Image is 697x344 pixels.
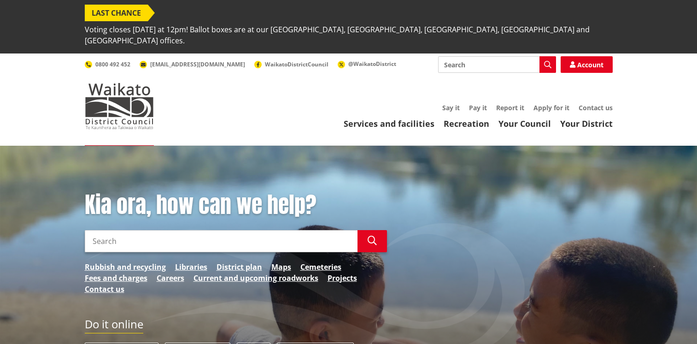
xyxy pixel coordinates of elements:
[254,60,328,68] a: WaikatoDistrictCouncil
[85,60,130,68] a: 0800 492 452
[85,261,166,273] a: Rubbish and recycling
[140,60,245,68] a: [EMAIL_ADDRESS][DOMAIN_NAME]
[265,60,328,68] span: WaikatoDistrictCouncil
[444,118,489,129] a: Recreation
[498,118,551,129] a: Your Council
[85,230,357,252] input: Search input
[344,118,434,129] a: Services and facilities
[157,273,184,284] a: Careers
[442,103,460,112] a: Say it
[85,5,148,21] span: LAST CHANCE
[496,103,524,112] a: Report it
[348,60,396,68] span: @WaikatoDistrict
[579,103,613,112] a: Contact us
[561,56,613,73] a: Account
[217,261,262,273] a: District plan
[271,261,291,273] a: Maps
[338,60,396,68] a: @WaikatoDistrict
[85,192,387,219] h1: Kia ora, how can we help?
[85,83,154,129] img: Waikato District Council - Te Kaunihera aa Takiwaa o Waikato
[328,273,357,284] a: Projects
[193,273,318,284] a: Current and upcoming roadworks
[95,60,130,68] span: 0800 492 452
[438,56,556,73] input: Search input
[150,60,245,68] span: [EMAIL_ADDRESS][DOMAIN_NAME]
[469,103,487,112] a: Pay it
[85,284,124,295] a: Contact us
[85,318,143,334] h2: Do it online
[533,103,569,112] a: Apply for it
[85,273,147,284] a: Fees and charges
[85,21,613,49] span: Voting closes [DATE] at 12pm! Ballot boxes are at our [GEOGRAPHIC_DATA], [GEOGRAPHIC_DATA], [GEOG...
[560,118,613,129] a: Your District
[300,261,341,273] a: Cemeteries
[175,261,207,273] a: Libraries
